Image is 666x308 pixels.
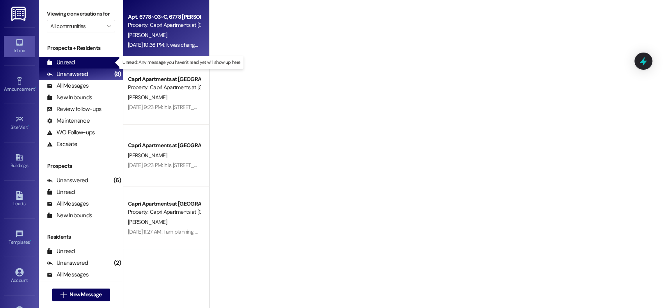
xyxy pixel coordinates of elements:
div: [DATE] 9:23 PM: it is [STREET_ADDRESS] [128,104,217,111]
span: [PERSON_NAME] [128,32,167,39]
span: New Message [69,290,101,299]
div: Unread [47,247,75,255]
div: Property: Capri Apartments at [GEOGRAPHIC_DATA] [128,208,200,216]
i:  [60,292,66,298]
div: Apt. 6778~03~C, 6778 [PERSON_NAME] [128,13,200,21]
div: All Messages [47,82,89,90]
div: [DATE] 11:27 AM: I am planning on moving out [DATE], but wondered if there is a drop box for the ... [128,228,465,235]
a: Buildings [4,151,35,172]
div: Unanswered [47,259,88,267]
h2: Welcome to Your Conversations [326,108,549,121]
div: Unread [47,188,75,196]
div: [DATE] 10:36 PM: It was changed while I was away without notice [128,41,274,48]
p: Start connecting with your residents and prospects. Select an existing conversation or create a n... [326,129,549,151]
div: New Inbounds [47,93,92,102]
a: Site Visit • [4,113,35,134]
span: • [35,85,36,91]
input: All communities [50,20,103,32]
div: Maintenance [47,117,90,125]
a: Account [4,266,35,287]
div: [DATE] 9:23 PM: it is [STREET_ADDRESS] [128,162,217,169]
a: Leads [4,189,35,210]
a: Inbox [4,36,35,57]
div: Prospects [39,162,123,170]
button: New Message [52,289,110,301]
p: Unread: Any message you haven't read yet will show up here [123,59,240,66]
span: • [30,238,31,244]
div: New Inbounds [47,211,92,220]
span: [PERSON_NAME] [128,152,167,159]
div: Prospects + Residents [39,44,123,52]
div: Property: Capri Apartments at [GEOGRAPHIC_DATA] [128,21,200,29]
label: Viewing conversations for [47,8,115,20]
div: Unanswered [47,176,88,185]
div: (6) [112,174,123,187]
a: Templates • [4,227,35,248]
div: Property: Capri Apartments at [GEOGRAPHIC_DATA] [128,83,200,92]
span: [PERSON_NAME] [128,218,167,225]
img: ResiDesk Logo [11,7,27,21]
span: [PERSON_NAME] [128,94,167,101]
div: All Messages [47,271,89,279]
div: Unanswered [47,70,88,78]
div: WO Follow-ups [47,128,95,137]
div: Unread [47,58,75,67]
div: (2) [112,257,123,269]
div: Review follow-ups [47,105,101,113]
div: Capri Apartments at [GEOGRAPHIC_DATA] [128,200,200,208]
div: Capri Apartments at [GEOGRAPHIC_DATA] [128,141,200,150]
span: Open conversations by clicking on inboxes or use the New Message button [342,159,534,169]
div: Capri Apartments at [GEOGRAPHIC_DATA] [128,75,200,83]
div: Residents [39,233,123,241]
div: (8) [112,68,123,80]
div: Escalate [47,140,77,148]
div: All Messages [47,200,89,208]
span: • [28,123,29,129]
i:  [107,23,111,29]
